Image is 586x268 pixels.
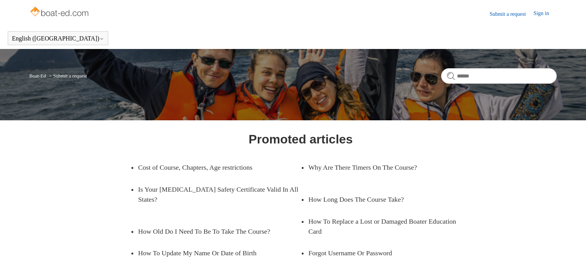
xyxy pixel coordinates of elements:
a: How Old Do I Need To Be To Take The Course? [138,221,289,242]
a: Sign in [534,9,557,19]
div: Chat Support [536,242,581,262]
a: Submit a request [490,10,534,18]
a: Why Are There Timers On The Course? [308,157,459,178]
h1: Promoted articles [249,130,353,148]
li: Boat-Ed [29,73,47,79]
a: Cost of Course, Chapters, Age restrictions [138,157,289,178]
a: How Long Does The Course Take? [308,189,459,210]
a: How To Replace a Lost or Damaged Boater Education Card [308,211,471,243]
button: English ([GEOGRAPHIC_DATA]) [12,35,104,42]
img: Boat-Ed Help Center home page [29,5,91,20]
a: Boat-Ed [29,73,46,79]
li: Submit a request [47,73,87,79]
input: Search [441,68,557,84]
a: Forgot Username Or Password [308,242,459,264]
a: Is Your [MEDICAL_DATA] Safety Certificate Valid In All States? [138,179,301,211]
a: How To Update My Name Or Date of Birth [138,242,289,264]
